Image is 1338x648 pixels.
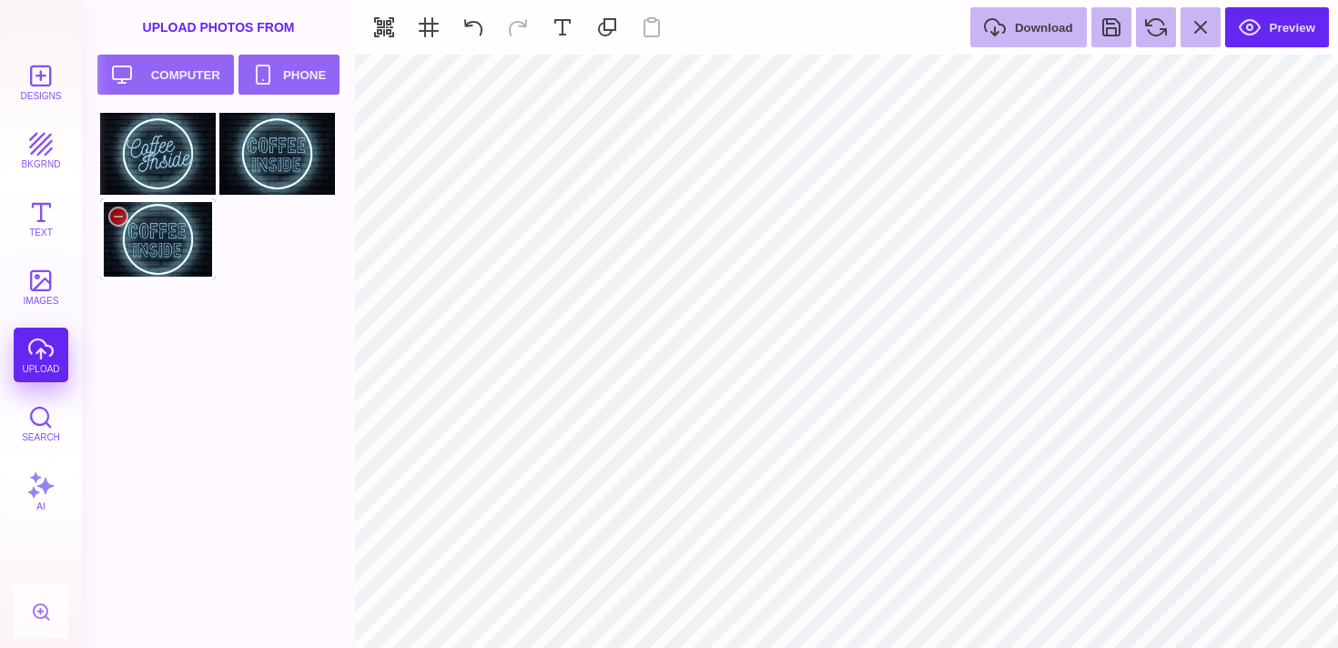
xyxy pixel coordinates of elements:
button: Search [14,396,68,451]
button: Phone [238,55,340,95]
button: bkgrnd [14,123,68,177]
button: Designs [14,55,68,109]
button: Preview [1225,7,1329,47]
button: AI [14,464,68,519]
button: Download [970,7,1087,47]
button: Text [14,191,68,246]
button: Computer [97,55,234,95]
button: images [14,259,68,314]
